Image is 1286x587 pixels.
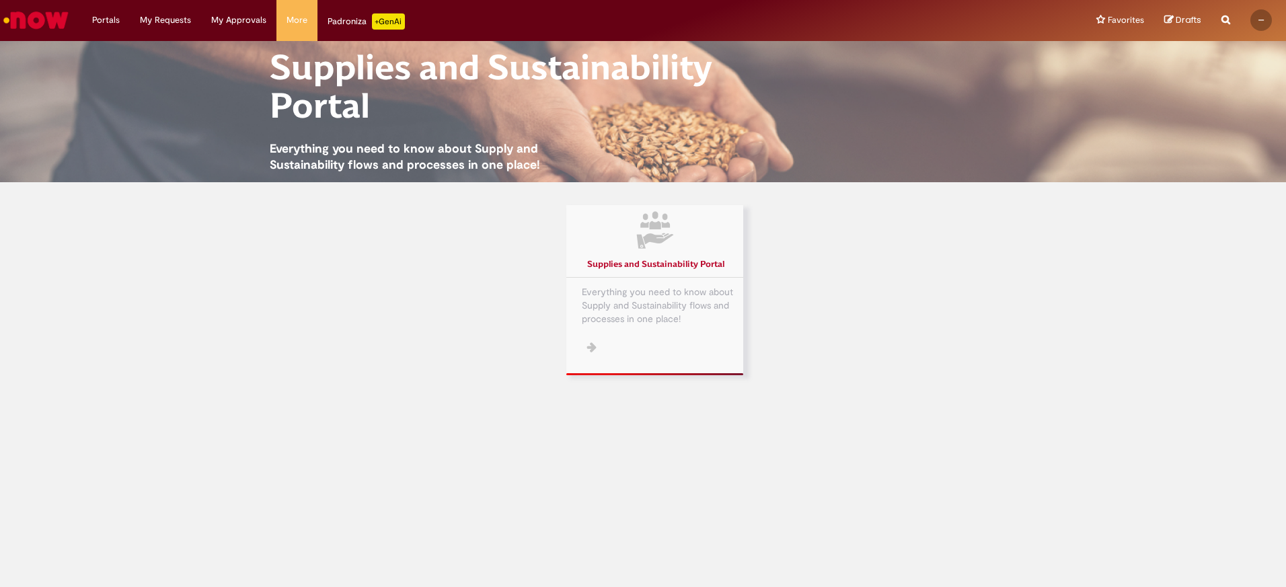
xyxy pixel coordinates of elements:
p: Everything you need to know about Supply and Sustainability flows and processes in one place! [580,281,741,325]
a: Drafts [1164,14,1201,27]
h3: Everything you need to know about Supply and Sustainability flows and processes in one place! [270,141,606,173]
a: Supplies and Sustainability Portal Everything you need to know about Supply and Sustainability fl... [566,205,744,375]
img: cliente.png [634,208,677,251]
h2: Supplies and Sustainability Portal [270,48,718,125]
img: ServiceNow [1,7,71,34]
span: My Requests [140,13,191,27]
span: Favorites [1108,13,1144,27]
span: Portals [92,13,120,27]
span: -- [1258,15,1264,24]
h3: Supplies and Sustainability Portal [566,258,744,270]
span: Drafts [1176,13,1201,26]
span: More [287,13,307,27]
p: +GenAi [372,13,405,30]
div: Padroniza [328,13,405,30]
span: My Approvals [211,13,266,27]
